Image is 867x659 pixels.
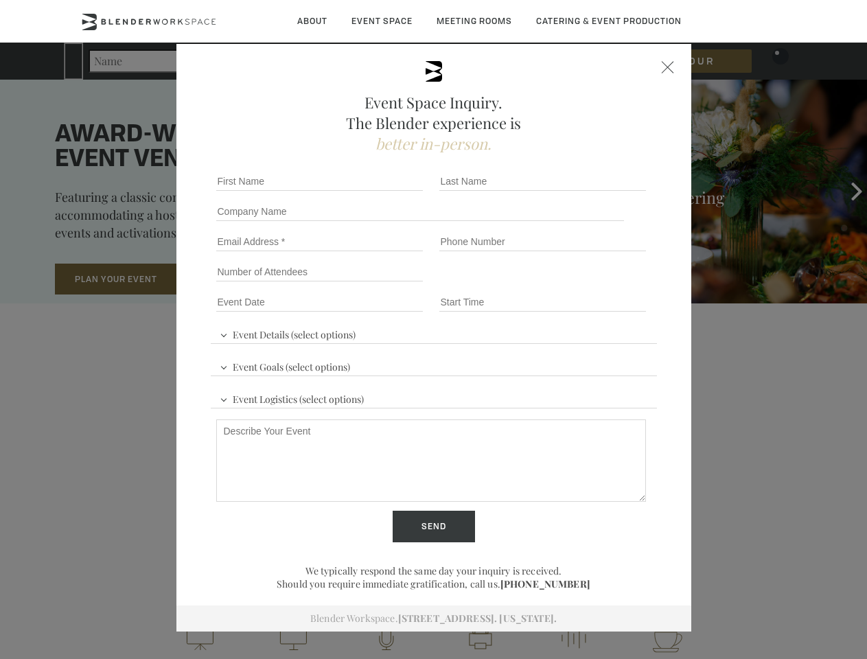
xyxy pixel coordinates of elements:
input: Start Time [439,292,646,312]
input: Phone Number [439,232,646,251]
div: Blender Workspace. [176,605,691,632]
span: Event Details (select options) [216,323,359,343]
h2: Event Space Inquiry. The Blender experience is [211,92,657,154]
input: Company Name [216,202,625,221]
a: [PHONE_NUMBER] [500,577,590,590]
input: Email Address * [216,232,423,251]
input: Send [393,511,475,542]
span: Event Goals (select options) [216,355,354,375]
p: We typically respond the same day your inquiry is received. [211,564,657,577]
span: Event Logistics (select options) [216,387,367,408]
p: Should you require immediate gratification, call us. [211,577,657,590]
a: [STREET_ADDRESS]. [US_STATE]. [398,612,557,625]
input: Event Date [216,292,423,312]
input: Last Name [439,172,646,191]
input: First Name [216,172,423,191]
span: better in-person. [375,133,492,154]
input: Number of Attendees [216,262,423,281]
